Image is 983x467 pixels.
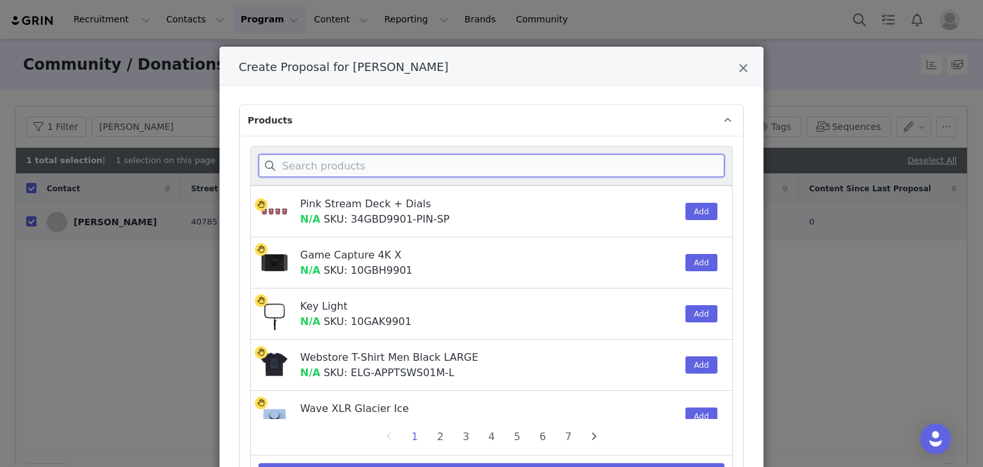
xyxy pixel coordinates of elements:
input: Search products [259,154,724,177]
button: Close [739,62,748,77]
img: d0944a71-ef84-4aaf-9981-e1dd29ce0172.png [259,298,291,330]
div: Key Light [300,299,615,314]
img: b961809f-1036-4bef-808e-a3202dceef07.png [259,247,291,279]
div: Game Capture 4K X [300,248,615,263]
button: Add [685,305,717,322]
li: 4 [482,428,501,446]
button: Add [685,408,717,425]
span: SKU: 10GBH9901 [324,264,413,276]
div: Pink Stream Deck + Dials [300,196,615,212]
li: 6 [533,428,552,446]
li: 5 [507,428,527,446]
span: SKU: ELG-APPTSWS01M-L [324,367,454,379]
span: Create Proposal for [PERSON_NAME] [239,60,449,74]
span: N/A [300,264,321,276]
img: 003b3cbd-a9a8-4181-a0d3-fafb6ce5d69d.png [259,400,291,432]
li: 7 [559,428,578,446]
span: SKU: 34GBD9901-PIN-SP [324,213,450,225]
img: 7a40cc4f-0bc4-4468-9712-3f97a9b48101.png [259,350,291,379]
span: SKU: 10MAG9901-BL2501 [324,418,456,430]
div: Wave XLR Glacier Ice [300,401,615,416]
span: N/A [300,213,321,225]
img: abc16fc4-2e52-4cb2-af99-4fc89d905a0b.png [259,202,291,221]
button: Add [685,203,717,220]
div: Webstore T-Shirt Men Black LARGE [300,350,615,365]
button: Add [685,254,717,271]
span: N/A [300,315,321,328]
li: 1 [405,428,424,446]
span: N/A [300,418,321,430]
li: 3 [456,428,476,446]
span: SKU: 10GAK9901 [324,315,412,328]
div: Open Intercom Messenger [920,423,951,454]
span: Products [248,114,292,127]
button: Add [685,356,717,374]
span: N/A [300,367,321,379]
li: 2 [431,428,450,446]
